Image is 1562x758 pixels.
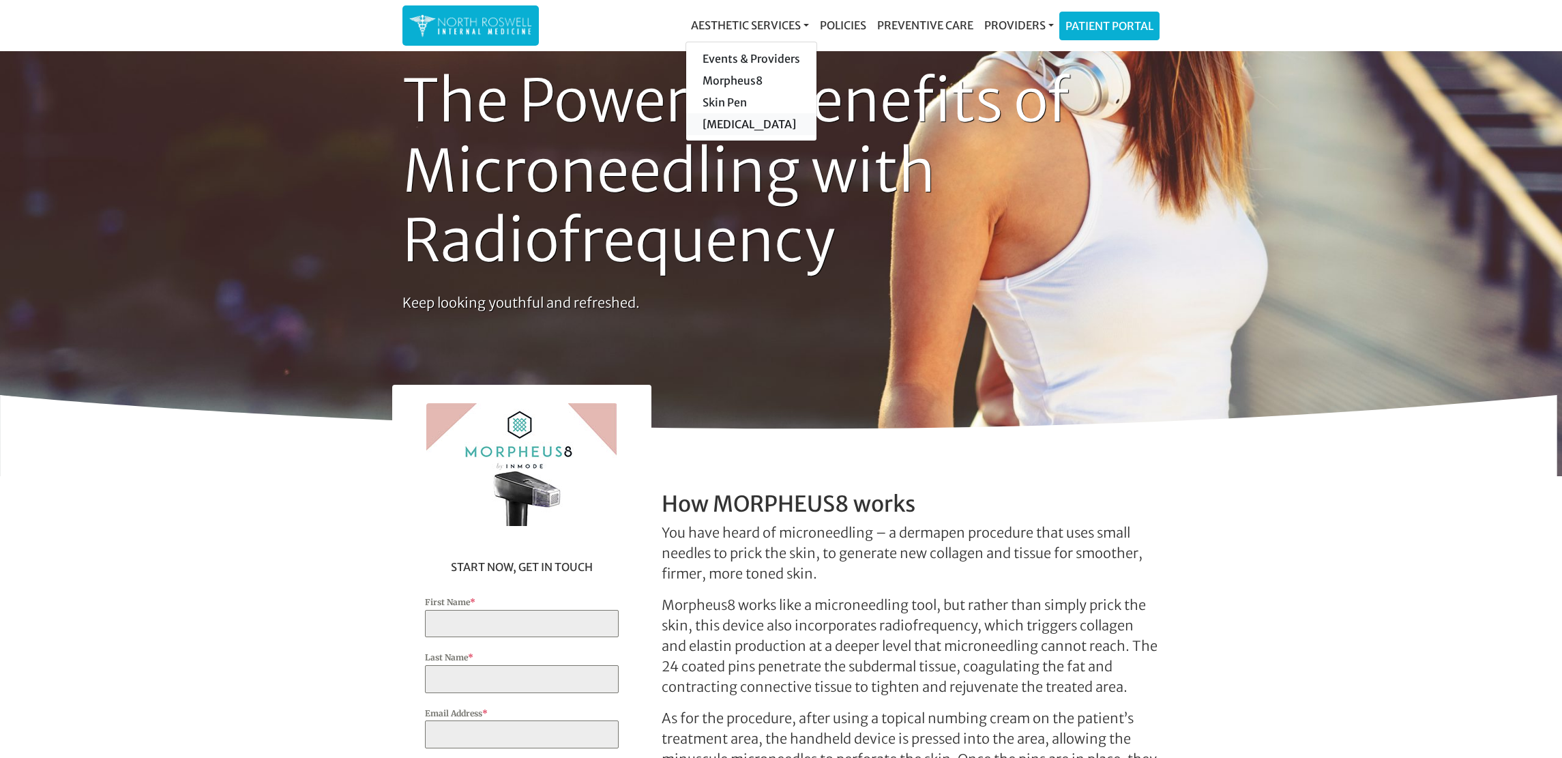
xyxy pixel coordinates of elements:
[662,595,1160,697] p: Morpheus8 works like a microneedling tool, but rather than simply prick the skin, this device als...
[814,12,872,39] a: Policies
[686,12,814,39] a: Aesthetic Services
[409,12,532,39] img: North Roswell Internal Medicine
[686,48,816,70] a: Events & Providers
[686,113,816,135] a: [MEDICAL_DATA]
[979,12,1059,39] a: Providers
[425,596,619,609] label: First Name
[662,523,1160,584] p: You have heard of microneedling – a dermapen procedure that uses small needles to prick the skin,...
[662,491,1160,517] h2: How MORPHEUS8 works
[1060,12,1159,40] a: Patient Portal
[686,91,816,113] a: Skin Pen
[425,707,619,720] label: Email Address
[402,66,1104,276] h1: The Powerful Benefits of Microneedling with Radiofrequency
[686,70,816,91] a: Morpheus8
[872,12,979,39] a: Preventive Care
[402,293,1104,313] p: Keep looking youthful and refreshed.
[425,651,619,665] label: Last Name
[425,559,619,575] p: Start now, get in touch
